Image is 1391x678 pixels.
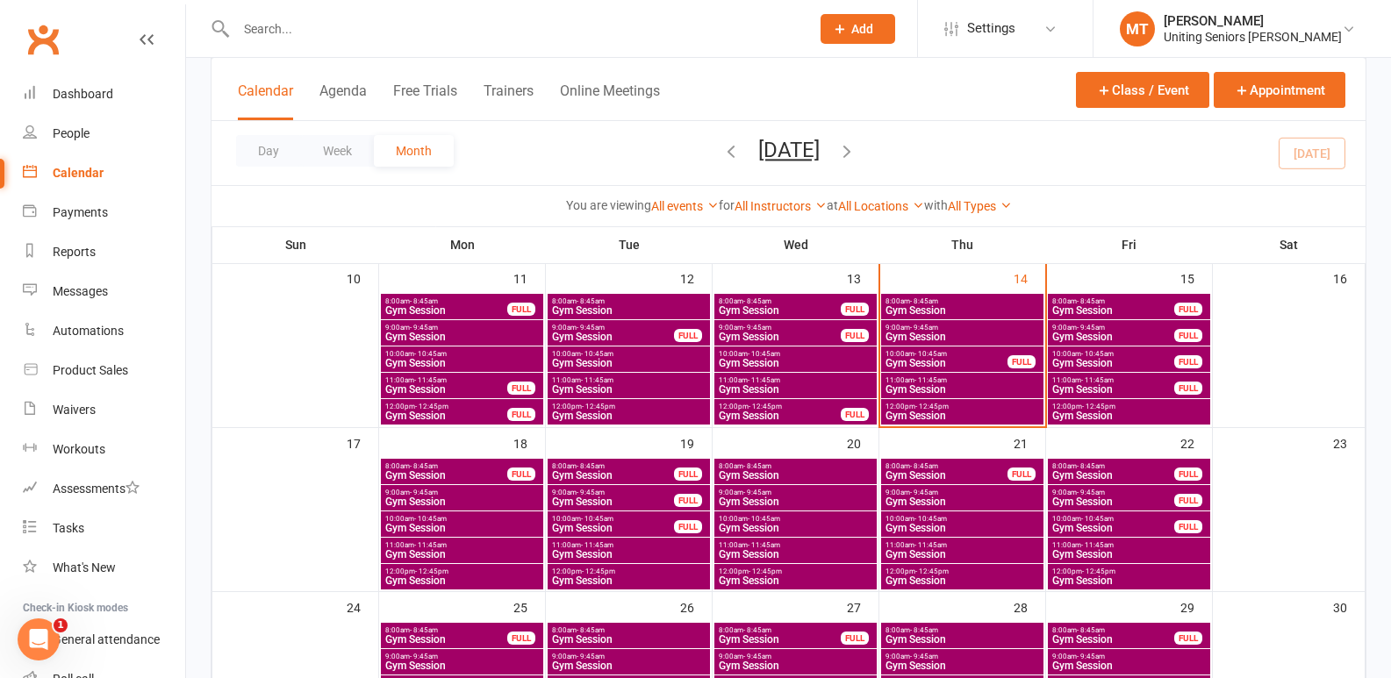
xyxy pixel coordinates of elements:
span: - 12:45pm [749,403,782,410]
span: 10:00am [718,515,873,523]
span: Gym Session [384,332,540,342]
span: - 11:45am [414,376,447,384]
span: Gym Session [384,523,540,533]
span: 11:00am [885,376,1040,384]
span: 11:00am [384,541,540,549]
span: Gym Session [551,332,675,342]
span: - 9:45am [743,489,771,496]
button: Week [301,135,374,167]
span: - 8:45am [410,297,438,305]
div: Workouts [53,442,105,456]
span: Gym Session [718,634,842,645]
span: - 11:45am [914,376,947,384]
span: Gym Session [384,410,508,421]
span: - 9:45am [910,653,938,660]
span: - 9:45am [577,653,605,660]
th: Fri [1046,226,1213,263]
span: - 8:45am [910,462,938,470]
div: General attendance [53,632,160,646]
div: FULL [841,303,869,316]
a: General attendance kiosk mode [23,620,185,660]
span: Gym Session [885,575,1040,586]
button: Appointment [1214,72,1345,108]
div: FULL [674,467,702,481]
button: Class / Event [1076,72,1209,108]
span: 8:00am [551,626,706,634]
span: - 10:45am [914,350,947,358]
span: Gym Session [1051,496,1175,507]
span: 12:00pm [718,567,873,575]
div: FULL [1174,632,1202,645]
span: 11:00am [384,376,508,384]
span: 12:00pm [718,403,842,410]
div: FULL [1007,467,1036,481]
span: 12:00pm [384,567,540,575]
span: - 11:45am [581,376,613,384]
span: 8:00am [885,462,1008,470]
span: - 8:45am [743,462,771,470]
span: Gym Session [885,358,1008,368]
span: - 10:45am [748,515,780,523]
span: - 12:45pm [915,403,949,410]
span: - 11:45am [748,541,780,549]
span: 11:00am [718,541,873,549]
strong: You are viewing [566,198,651,212]
div: Payments [53,205,108,219]
span: Gym Session [718,496,873,507]
span: Gym Session [551,410,706,421]
span: 12:00pm [551,567,706,575]
div: Messages [53,284,108,298]
div: 21 [1014,428,1045,457]
input: Search... [231,17,798,41]
span: 9:00am [551,324,675,332]
span: - 9:45am [910,324,938,332]
span: Gym Session [1051,634,1175,645]
a: Automations [23,311,185,351]
span: Gym Session [384,384,508,395]
div: FULL [1174,494,1202,507]
span: 10:00am [885,350,1008,358]
div: Product Sales [53,363,128,377]
span: - 10:45am [414,350,447,358]
span: - 9:45am [410,489,438,496]
span: 9:00am [885,489,1040,496]
span: - 8:45am [410,626,438,634]
span: 11:00am [1051,376,1175,384]
div: FULL [507,408,535,421]
span: Gym Session [885,549,1040,560]
a: What's New [23,548,185,588]
div: [PERSON_NAME] [1164,13,1342,29]
span: 8:00am [1051,297,1175,305]
span: - 8:45am [1077,626,1105,634]
span: 10:00am [1051,515,1175,523]
span: 9:00am [551,489,675,496]
div: What's New [53,560,116,575]
strong: at [827,198,838,212]
span: Gym Session [1051,384,1175,395]
span: - 9:45am [1077,324,1105,332]
div: Dashboard [53,87,113,101]
span: 8:00am [718,297,842,305]
span: - 10:45am [581,515,613,523]
div: 24 [347,592,378,621]
span: Gym Session [885,634,1040,645]
div: 26 [680,592,712,621]
span: Gym Session [1051,523,1175,533]
span: Gym Session [551,358,706,368]
div: 25 [513,592,545,621]
span: 11:00am [551,376,706,384]
span: Gym Session [718,470,873,481]
span: 8:00am [1051,462,1175,470]
th: Mon [379,226,546,263]
span: - 12:45pm [1082,567,1115,575]
span: 9:00am [551,653,706,660]
span: - 10:45am [914,515,947,523]
span: 9:00am [1051,489,1175,496]
span: 8:00am [384,626,508,634]
th: Sat [1213,226,1366,263]
div: Automations [53,324,124,338]
div: FULL [1174,467,1202,481]
a: Reports [23,232,185,272]
span: Gym Session [384,660,540,671]
span: Gym Session [551,634,706,645]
